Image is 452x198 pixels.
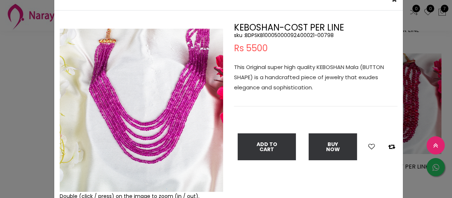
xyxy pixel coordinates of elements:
button: Add To Cart [238,133,296,160]
button: Add to compare [386,142,397,151]
button: Buy Now [309,133,357,160]
h5: sku : BDPSKB10005000092400021-00798 [234,32,397,39]
p: This Original super high quality KEBOSHAN Mala (BUTTON SHAPE) is a handcrafted piece of jewelry t... [234,62,397,93]
span: Rs 5500 [234,44,268,53]
img: Example [60,29,223,192]
h2: KEBOSHAN-COST PER LINE [234,23,397,32]
button: Add to wishlist [366,142,377,151]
